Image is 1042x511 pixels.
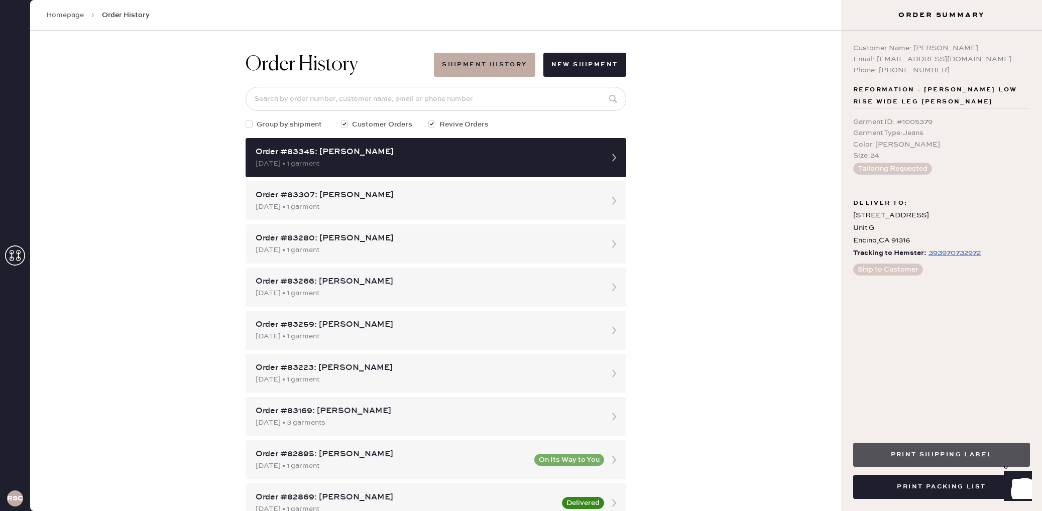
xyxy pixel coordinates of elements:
a: Homepage [46,10,84,20]
div: [DATE] • 1 garment [256,460,528,471]
th: QTY [962,170,1008,183]
th: Description [117,170,962,183]
div: Order #83169: [PERSON_NAME] [256,405,598,417]
iframe: Front Chat [994,466,1037,509]
div: [DATE] • 1 garment [256,374,598,385]
div: Shipment Summary [32,287,1008,299]
span: Tracking to Hemster: [853,247,927,260]
div: [DATE] • 1 garment [256,331,598,342]
button: Shipment History [434,53,535,77]
div: Customer information [32,106,1008,118]
div: [DATE] • 1 garment [256,244,598,255]
button: New Shipment [543,53,626,77]
div: Order # 83345 [32,79,1008,91]
div: Customer Name: [PERSON_NAME] [853,43,1030,54]
div: Order #82895: [PERSON_NAME] [256,448,528,460]
img: logo [505,12,535,42]
td: 1 [962,183,1008,196]
button: Print Packing List [853,475,1030,499]
td: Jeans - Reformation - [PERSON_NAME] Low Rise Wide Leg [PERSON_NAME] - Size: 24 [117,183,962,196]
th: # Garments [763,355,1008,368]
td: [PERSON_NAME] [401,368,763,381]
th: Order Date [171,355,401,368]
img: logo [483,394,557,402]
div: Order #83266: [PERSON_NAME] [256,276,598,288]
button: Ship to Customer [853,264,923,276]
h3: Order Summary [841,10,1042,20]
div: [DATE] • 1 garment [256,201,598,212]
a: Print Shipping Label [853,449,1030,459]
div: [DATE] • 1 garment [256,288,598,299]
div: # 89407 [PERSON_NAME] [PERSON_NAME] [EMAIL_ADDRESS][DOMAIN_NAME] [32,118,1008,155]
span: Revive Orders [439,119,489,130]
button: Print Shipping Label [853,443,1030,467]
div: Email: [EMAIL_ADDRESS][DOMAIN_NAME] [853,54,1030,65]
a: 393970732972 [927,247,981,260]
div: Order #83280: [PERSON_NAME] [256,232,598,244]
div: Order #83307: [PERSON_NAME] [256,189,598,201]
div: Color : [PERSON_NAME] [853,139,1030,150]
div: Reformation [GEOGRAPHIC_DATA] [32,311,1008,323]
button: On Its Way to You [534,454,604,466]
td: [DATE] [171,368,401,381]
span: Reformation - [PERSON_NAME] Low Rise Wide Leg [PERSON_NAME] [853,84,1030,108]
td: 1 [763,368,1008,381]
div: Garment ID : # 1005379 [853,116,1030,127]
div: Size : 24 [853,150,1030,161]
input: Search by order number, customer name, email or phone number [246,87,626,111]
button: Tailoring Requested [853,163,932,175]
button: Delivered [562,497,604,509]
div: Order #83345: [PERSON_NAME] [256,146,598,158]
div: Packing slip [32,67,1008,79]
div: [DATE] • 1 garment [256,158,598,169]
span: Customer Orders [352,119,412,130]
span: Group by shipment [257,119,322,130]
div: Garment Type : Jeans [853,127,1030,139]
h1: Order History [246,53,358,77]
div: https://www.fedex.com/apps/fedextrack/?tracknumbers=393970732972&cntry_code=US [929,247,981,259]
div: Order #83259: [PERSON_NAME] [256,319,598,331]
div: [STREET_ADDRESS] Unit G Encino , CA 91316 [853,209,1030,247]
h3: RSCA [7,495,23,502]
th: ID [32,355,171,368]
div: Order #82869: [PERSON_NAME] [256,491,556,503]
td: 1005379 [32,183,117,196]
th: ID [32,170,117,183]
div: Phone: [PHONE_NUMBER] [853,65,1030,76]
td: 83345 [32,368,171,381]
th: Customer [401,355,763,368]
div: [DATE] • 3 garments [256,417,598,428]
img: Logo [483,198,557,206]
div: Order #83223: [PERSON_NAME] [256,362,598,374]
span: Deliver to: [853,197,907,209]
span: Order History [102,10,150,20]
div: Shipment #108415 [32,299,1008,311]
img: logo [505,232,535,262]
div: Orders In Shipment : [32,338,1008,350]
